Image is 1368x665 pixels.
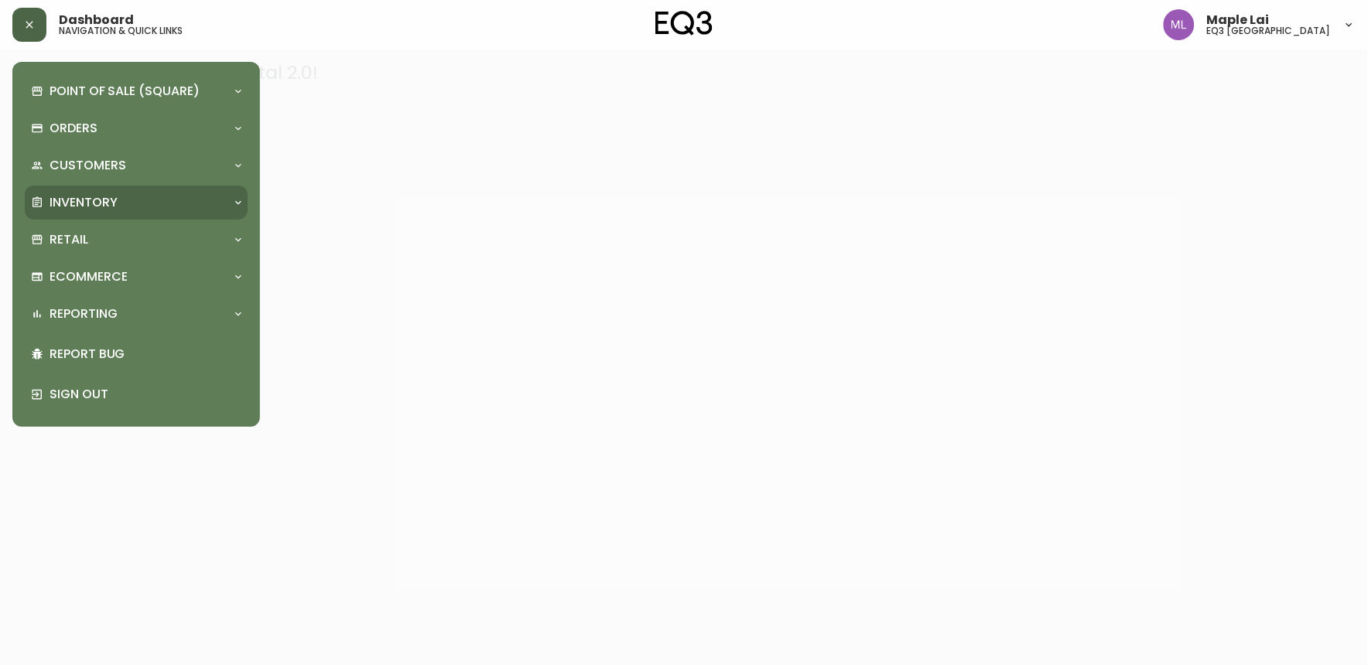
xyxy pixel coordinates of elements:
[50,83,200,100] p: Point of Sale (Square)
[1207,14,1270,26] span: Maple Lai
[1207,26,1331,36] h5: eq3 [GEOGRAPHIC_DATA]
[1164,9,1195,40] img: 61e28cffcf8cc9f4e300d877dd684943
[50,268,128,285] p: Ecommerce
[50,346,241,363] p: Report Bug
[59,14,134,26] span: Dashboard
[50,120,97,137] p: Orders
[25,223,248,257] div: Retail
[50,157,126,174] p: Customers
[25,186,248,220] div: Inventory
[25,334,248,374] div: Report Bug
[50,305,118,322] p: Reporting
[25,297,248,331] div: Reporting
[25,374,248,414] div: Sign Out
[50,386,241,403] p: Sign Out
[25,148,248,182] div: Customers
[25,111,248,145] div: Orders
[655,11,713,36] img: logo
[50,194,118,211] p: Inventory
[59,26,183,36] h5: navigation & quick links
[50,231,88,248] p: Retail
[25,74,248,108] div: Point of Sale (Square)
[25,260,248,294] div: Ecommerce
